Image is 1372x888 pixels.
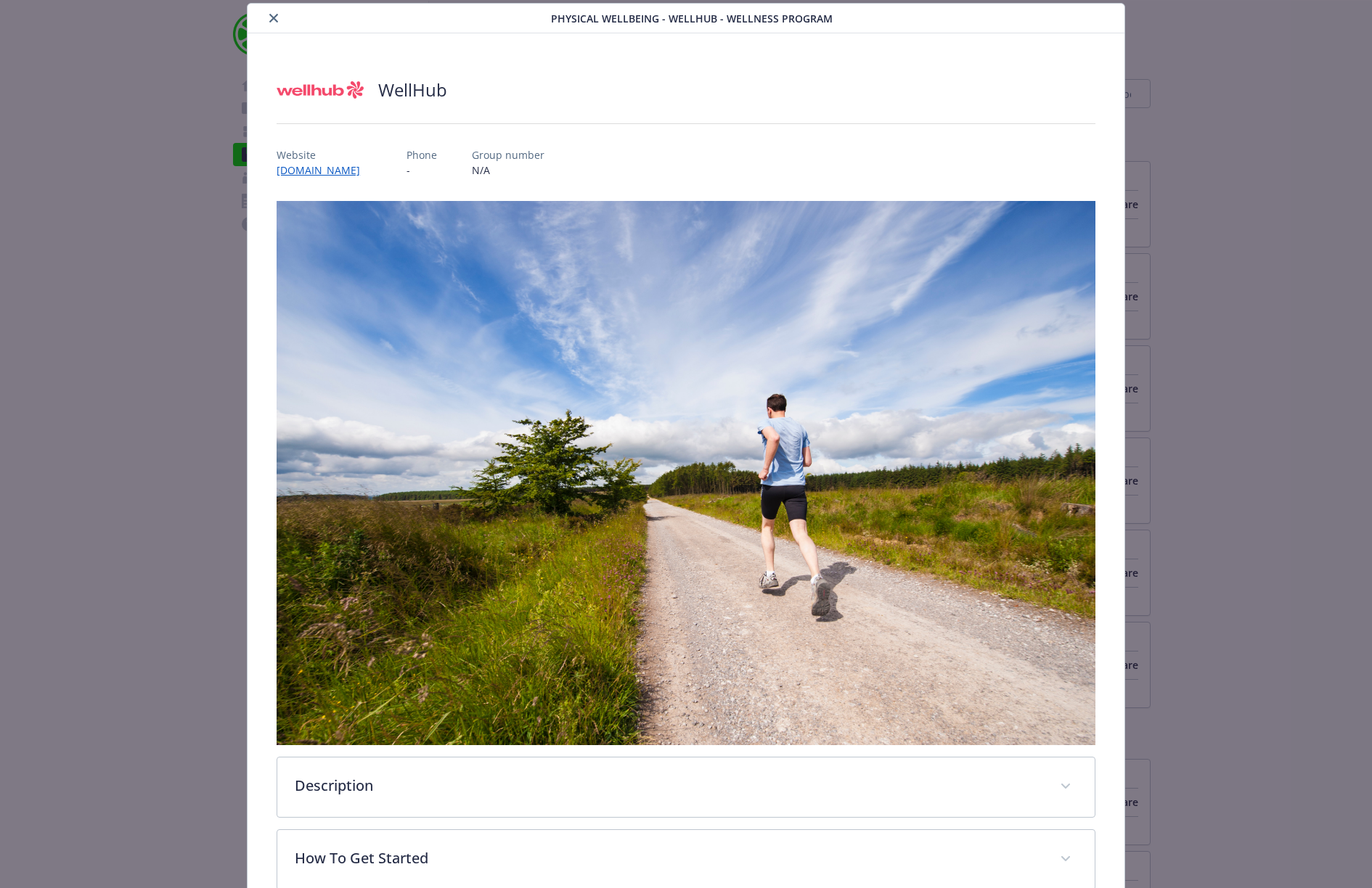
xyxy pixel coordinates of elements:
[277,147,372,163] p: Website
[277,68,364,112] img: Wellhub
[472,147,544,163] p: Group number
[277,757,1095,817] div: Description
[407,147,437,163] p: Phone
[277,163,372,177] a: [DOMAIN_NAME]
[295,847,1042,869] p: How To Get Started
[265,9,282,27] button: close
[472,163,544,178] p: N/A
[407,163,437,178] p: -
[277,201,1095,745] img: banner
[378,78,447,102] h2: WellHub
[551,11,833,26] span: Physical Wellbeing - WellHub - Wellness Program
[295,775,1042,797] p: Description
